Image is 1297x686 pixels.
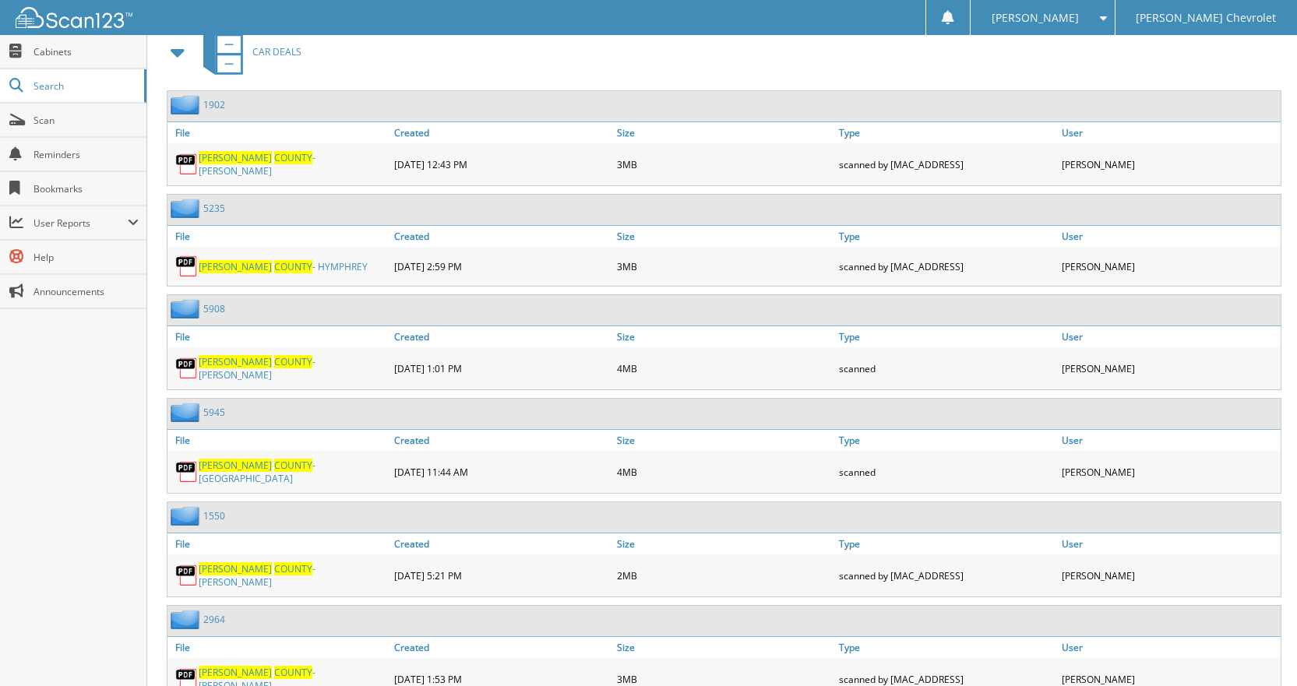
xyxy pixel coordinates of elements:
a: Type [835,430,1058,451]
a: Created [390,637,613,658]
iframe: Chat Widget [1219,611,1297,686]
img: PDF.png [175,357,199,380]
span: Cabinets [33,45,139,58]
a: File [167,637,390,658]
span: [PERSON_NAME] Chevrolet [1136,13,1276,23]
img: PDF.png [175,153,199,176]
a: File [167,326,390,347]
a: 1902 [203,98,225,111]
a: Size [613,122,836,143]
a: Size [613,637,836,658]
img: folder2.png [171,403,203,422]
span: Scan [33,114,139,127]
span: [PERSON_NAME] [199,260,272,273]
div: [DATE] 2:59 PM [390,251,613,282]
a: User [1058,226,1281,247]
div: [DATE] 5:21 PM [390,558,613,593]
div: [DATE] 12:43 PM [390,147,613,181]
a: Created [390,430,613,451]
a: User [1058,637,1281,658]
div: [DATE] 11:44 AM [390,455,613,489]
span: [PERSON_NAME] [199,151,272,164]
div: scanned [835,455,1058,489]
div: [PERSON_NAME] [1058,251,1281,282]
img: folder2.png [171,199,203,218]
a: File [167,430,390,451]
div: 4MB [613,455,836,489]
a: Created [390,326,613,347]
span: CAR DEALS [252,45,301,58]
a: [PERSON_NAME] COUNTY- [GEOGRAPHIC_DATA] [199,459,386,485]
a: Type [835,533,1058,554]
div: 4MB [613,351,836,385]
img: PDF.png [175,255,199,278]
img: folder2.png [171,299,203,318]
a: 1550 [203,509,225,522]
a: Type [835,637,1058,658]
a: Created [390,533,613,554]
a: 2964 [203,613,225,626]
span: COUNTY [274,355,312,368]
a: User [1058,122,1281,143]
span: [PERSON_NAME] [199,355,272,368]
img: folder2.png [171,95,203,114]
a: [PERSON_NAME] COUNTY- [PERSON_NAME] [199,355,386,382]
a: [PERSON_NAME] COUNTY- [PERSON_NAME] [199,562,386,589]
div: scanned by [MAC_ADDRESS] [835,251,1058,282]
div: [PERSON_NAME] [1058,351,1281,385]
img: folder2.png [171,506,203,526]
a: Created [390,122,613,143]
span: Help [33,251,139,264]
a: Type [835,326,1058,347]
div: [PERSON_NAME] [1058,147,1281,181]
img: PDF.png [175,460,199,484]
img: folder2.png [171,610,203,629]
span: COUNTY [274,459,312,472]
a: 5908 [203,302,225,315]
span: COUNTY [274,151,312,164]
a: User [1058,326,1281,347]
span: Bookmarks [33,182,139,195]
a: Type [835,122,1058,143]
div: scanned by [MAC_ADDRESS] [835,558,1058,593]
a: Size [613,226,836,247]
div: [PERSON_NAME] [1058,455,1281,489]
a: [PERSON_NAME] COUNTY- HYMPHREY [199,260,368,273]
a: CAR DEALS [194,21,301,83]
div: [DATE] 1:01 PM [390,351,613,385]
span: Announcements [33,285,139,298]
a: File [167,122,390,143]
img: scan123-logo-white.svg [16,7,132,28]
span: User Reports [33,216,128,230]
a: User [1058,430,1281,451]
a: 5945 [203,406,225,419]
a: Type [835,226,1058,247]
div: 2MB [613,558,836,593]
span: Search [33,79,136,93]
div: scanned by [MAC_ADDRESS] [835,147,1058,181]
img: PDF.png [175,564,199,587]
span: [PERSON_NAME] [199,666,272,679]
span: COUNTY [274,666,312,679]
span: [PERSON_NAME] [199,562,272,575]
a: File [167,533,390,554]
span: [PERSON_NAME] [992,13,1079,23]
a: User [1058,533,1281,554]
a: Created [390,226,613,247]
span: [PERSON_NAME] [199,459,272,472]
a: Size [613,326,836,347]
a: File [167,226,390,247]
div: 3MB [613,251,836,282]
a: Size [613,533,836,554]
a: 5235 [203,202,225,215]
a: [PERSON_NAME] COUNTY- [PERSON_NAME] [199,151,386,178]
div: 3MB [613,147,836,181]
span: Reminders [33,148,139,161]
span: COUNTY [274,260,312,273]
a: Size [613,430,836,451]
div: [PERSON_NAME] [1058,558,1281,593]
span: COUNTY [274,562,312,575]
div: scanned [835,351,1058,385]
